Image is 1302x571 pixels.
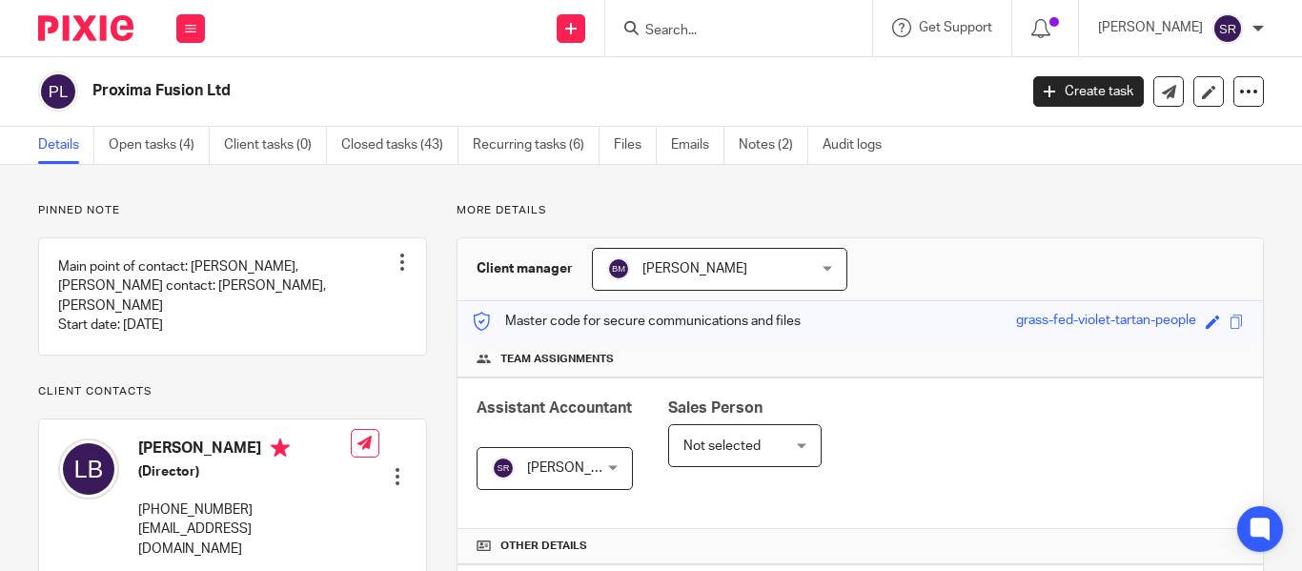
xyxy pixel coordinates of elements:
[683,439,761,453] span: Not selected
[739,127,808,164] a: Notes (2)
[109,127,210,164] a: Open tasks (4)
[1212,13,1243,44] img: svg%3E
[457,203,1264,218] p: More details
[500,352,614,367] span: Team assignments
[671,127,724,164] a: Emails
[224,127,327,164] a: Client tasks (0)
[500,539,587,554] span: Other details
[919,21,992,34] span: Get Support
[271,438,290,458] i: Primary
[1098,18,1203,37] p: [PERSON_NAME]
[138,500,351,520] p: [PHONE_NUMBER]
[38,203,427,218] p: Pinned note
[477,400,632,416] span: Assistant Accountant
[472,312,801,331] p: Master code for secure communications and files
[38,71,78,112] img: svg%3E
[642,262,747,275] span: [PERSON_NAME]
[92,81,823,101] h2: Proxima Fusion Ltd
[668,400,763,416] span: Sales Person
[643,23,815,40] input: Search
[477,259,573,278] h3: Client manager
[614,127,657,164] a: Files
[473,127,600,164] a: Recurring tasks (6)
[138,520,351,559] p: [EMAIL_ADDRESS][DOMAIN_NAME]
[1033,76,1144,107] a: Create task
[341,127,458,164] a: Closed tasks (43)
[58,438,119,500] img: svg%3E
[607,257,630,280] img: svg%3E
[492,457,515,479] img: svg%3E
[38,384,427,399] p: Client contacts
[38,15,133,41] img: Pixie
[527,461,632,475] span: [PERSON_NAME]
[38,127,94,164] a: Details
[138,438,351,462] h4: [PERSON_NAME]
[138,462,351,481] h5: (Director)
[1016,311,1196,333] div: grass-fed-violet-tartan-people
[823,127,896,164] a: Audit logs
